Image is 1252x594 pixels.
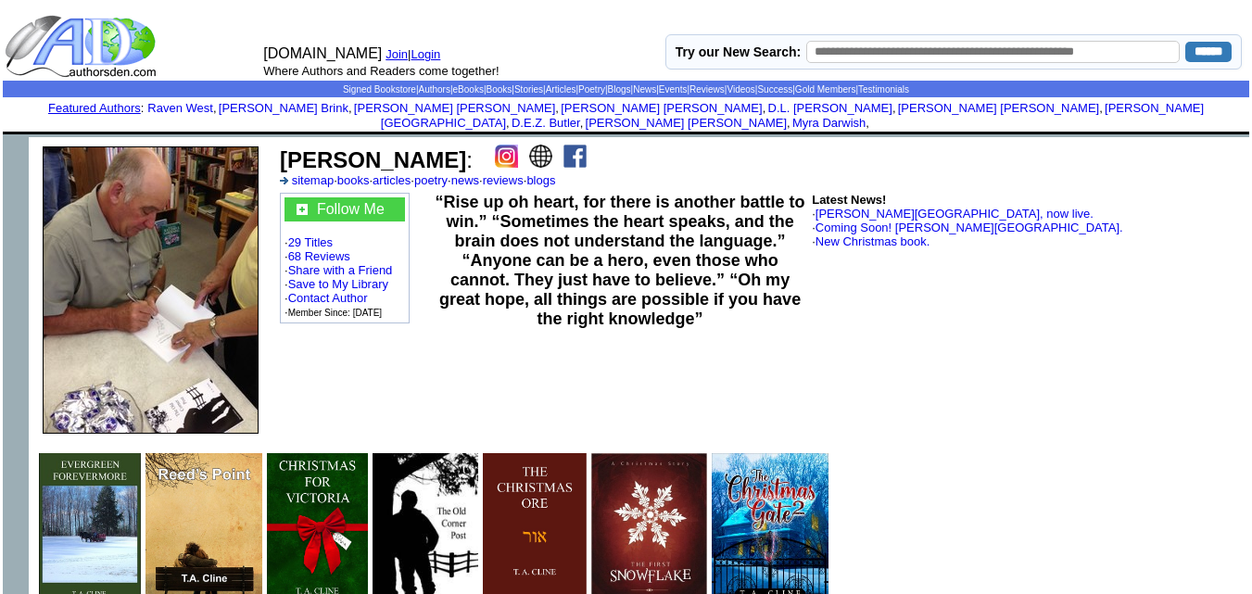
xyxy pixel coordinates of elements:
[418,84,449,95] a: Authors
[812,193,886,207] b: Latest News!
[1103,104,1105,114] font: i
[48,101,141,115] a: Featured Authors
[5,14,160,79] img: logo_ad.gif
[3,137,29,163] img: shim.gif
[264,534,265,535] img: shim.gif
[373,173,411,187] a: articles
[765,104,767,114] font: i
[578,84,605,95] a: Poetry
[411,47,441,61] a: Login
[288,235,333,249] a: 29 Titles
[285,197,405,319] font: · · · · · ·
[559,104,561,114] font: i
[625,134,627,137] img: shim.gif
[288,308,383,318] font: Member Since: [DATE]
[727,84,754,95] a: Videos
[812,221,1122,234] font: ·
[263,45,382,61] font: [DOMAIN_NAME]
[561,101,762,115] a: [PERSON_NAME] [PERSON_NAME]
[288,277,388,291] a: Save to My Library
[633,84,656,95] a: News
[143,534,144,535] img: shim.gif
[869,119,871,129] font: i
[480,534,481,535] img: shim.gif
[370,534,371,535] img: shim.gif
[288,291,368,305] a: Contact Author
[709,534,710,535] img: shim.gif
[453,84,484,95] a: eBooks
[217,104,219,114] font: i
[280,177,288,184] img: a_336699.gif
[830,534,831,535] img: shim.gif
[529,145,552,168] img: website.png
[510,119,512,129] font: i
[790,119,792,129] font: i
[352,104,354,114] font: i
[337,173,370,187] a: books
[292,173,335,187] a: sitemap
[583,119,585,129] font: i
[147,101,213,115] a: Raven West
[795,84,856,95] a: Gold Members
[280,147,473,172] font: :
[354,101,555,115] a: [PERSON_NAME] [PERSON_NAME]
[812,234,930,248] font: ·
[436,193,805,328] b: “Rise up oh heart, for there is another battle to win.” “Sometimes the heart speaks, and the brai...
[343,84,416,95] a: Signed Bookstore
[487,84,512,95] a: Books
[689,84,725,95] a: Reviews
[512,116,580,130] a: D.E.Z. Butler
[659,84,688,95] a: Events
[625,132,627,134] img: shim.gif
[676,44,801,59] label: Try our New Search:
[526,173,555,187] a: blogs
[280,173,555,187] font: · · · · · ·
[288,263,393,277] a: Share with a Friend
[495,145,518,168] img: ig.png
[898,101,1099,115] a: [PERSON_NAME] [PERSON_NAME]
[408,47,447,61] font: |
[812,207,1094,221] font: ·
[816,207,1094,221] a: [PERSON_NAME][GEOGRAPHIC_DATA], now live.
[546,84,576,95] a: Articles
[343,84,909,95] span: | | | | | | | | | | | | | |
[768,101,892,115] a: D.L. [PERSON_NAME]
[288,249,350,263] a: 68 Reviews
[317,201,385,217] a: Follow Me
[608,84,631,95] a: Blogs
[147,101,1204,130] font: , , , , , , , , , ,
[514,84,543,95] a: Stories
[219,101,348,115] a: [PERSON_NAME] Brink
[816,221,1123,234] a: Coming Soon! [PERSON_NAME][GEOGRAPHIC_DATA].
[263,64,499,78] font: Where Authors and Readers come together!
[451,173,479,187] a: news
[483,173,524,187] a: reviews
[792,116,866,130] a: Myra Darwish
[386,47,408,61] a: Join
[563,145,587,168] img: fb.png
[414,173,448,187] a: poetry
[816,234,930,248] a: New Christmas book.
[48,101,144,115] font: :
[381,101,1204,130] a: [PERSON_NAME] [GEOGRAPHIC_DATA]
[280,147,466,172] b: [PERSON_NAME]
[43,146,259,434] img: 116216.JPG
[586,116,787,130] a: [PERSON_NAME] [PERSON_NAME]
[297,204,308,215] img: gc.jpg
[757,84,792,95] a: Success
[858,84,909,95] a: Testimonials
[896,104,898,114] font: i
